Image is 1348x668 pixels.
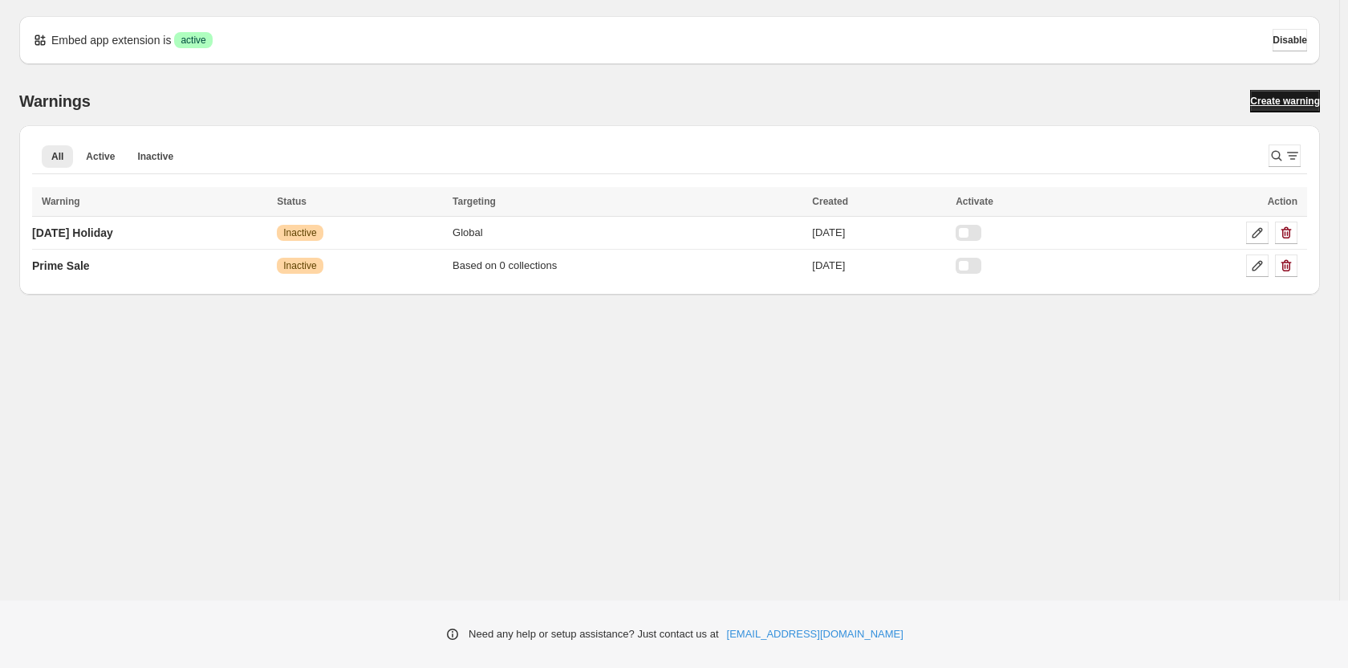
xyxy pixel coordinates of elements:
[32,253,90,279] a: Prime Sale
[32,258,90,274] p: Prime Sale
[1268,196,1297,207] span: Action
[453,196,496,207] span: Targeting
[86,150,115,163] span: Active
[283,259,316,272] span: Inactive
[51,150,63,163] span: All
[1269,145,1301,167] button: Search and filter results
[1273,29,1307,51] button: Disable
[32,225,113,241] p: [DATE] Holiday
[812,225,946,241] div: [DATE]
[727,626,903,642] a: [EMAIL_ADDRESS][DOMAIN_NAME]
[956,196,993,207] span: Activate
[137,150,173,163] span: Inactive
[1273,34,1307,47] span: Disable
[283,226,316,239] span: Inactive
[42,196,80,207] span: Warning
[453,258,802,274] div: Based on 0 collections
[1250,90,1320,112] a: Create warning
[32,220,113,246] a: [DATE] Holiday
[1250,95,1320,108] span: Create warning
[453,225,802,241] div: Global
[812,196,848,207] span: Created
[277,196,307,207] span: Status
[181,34,205,47] span: active
[812,258,946,274] div: [DATE]
[51,32,171,48] p: Embed app extension is
[19,92,91,111] h2: Warnings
